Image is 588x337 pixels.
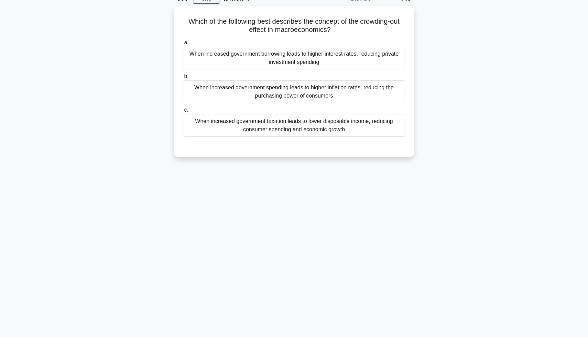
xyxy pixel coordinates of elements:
h5: Which of the following best describes the concept of the crowding-out effect in macroeconomics? [182,17,406,34]
span: c. [184,107,188,113]
span: b. [184,73,188,79]
div: When increased government borrowing leads to higher interest rates, reducing private investment s... [183,47,405,69]
span: a. [184,40,188,45]
div: When increased government taxation leads to lower disposable income, reducing consumer spending a... [183,114,405,137]
div: When increased government spending leads to higher inflation rates, reducing the purchasing power... [183,80,405,103]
